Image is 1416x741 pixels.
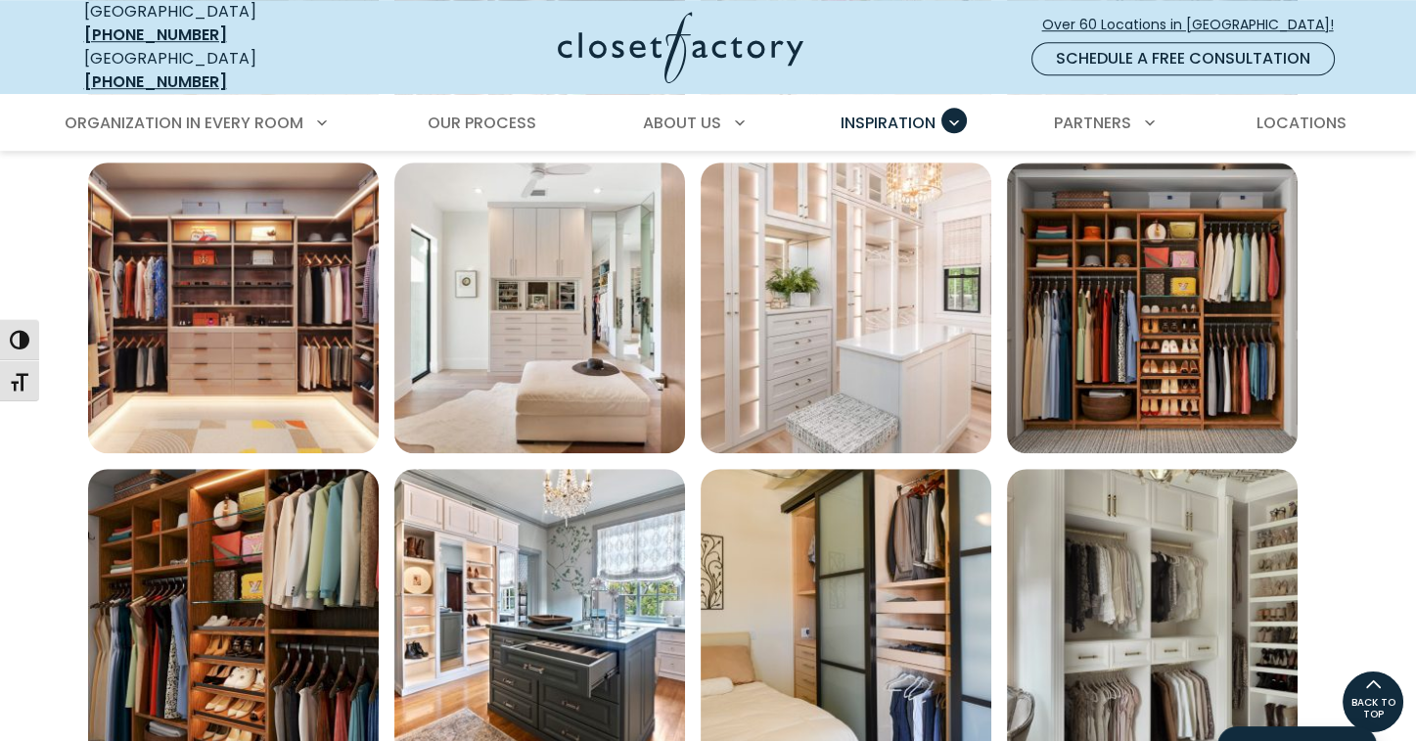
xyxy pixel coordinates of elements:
img: Reach-in custom closet system Glass shoe shelves, triple-hang wardrobe rods, and overhead cubbies... [1007,162,1298,453]
a: [PHONE_NUMBER] [84,70,227,93]
img: Closet Factory Logo [558,12,803,83]
nav: Primary Menu [51,96,1366,151]
span: Our Process [428,112,536,134]
img: Luxury closet withLED-lit shelving, Raised Panel drawers, a mirrored vanity, and adjustable shoe ... [701,162,991,453]
span: BACK TO TOP [1343,697,1403,720]
a: Open inspiration gallery to preview enlarged image [701,162,991,453]
span: Inspiration [841,112,936,134]
a: Open inspiration gallery to preview enlarged image [394,162,685,453]
img: Contemporary wardrobe closet with slab front cabinet doors and drawers. The central built-in unit... [394,162,685,453]
a: Open inspiration gallery to preview enlarged image [88,162,379,453]
span: About Us [643,112,721,134]
span: Organization in Every Room [65,112,303,134]
div: [GEOGRAPHIC_DATA] [84,47,368,94]
img: Walk-in closet with Slab drawer fronts, LED-lit upper cubbies, double-hang rods, divided shelving... [88,162,379,453]
a: Open inspiration gallery to preview enlarged image [1007,162,1298,453]
a: [PHONE_NUMBER] [84,23,227,46]
a: BACK TO TOP [1342,671,1404,733]
a: Schedule a Free Consultation [1031,42,1335,75]
span: Partners [1054,112,1131,134]
span: Over 60 Locations in [GEOGRAPHIC_DATA]! [1042,15,1349,35]
span: Locations [1256,112,1346,134]
a: Over 60 Locations in [GEOGRAPHIC_DATA]! [1041,8,1350,42]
